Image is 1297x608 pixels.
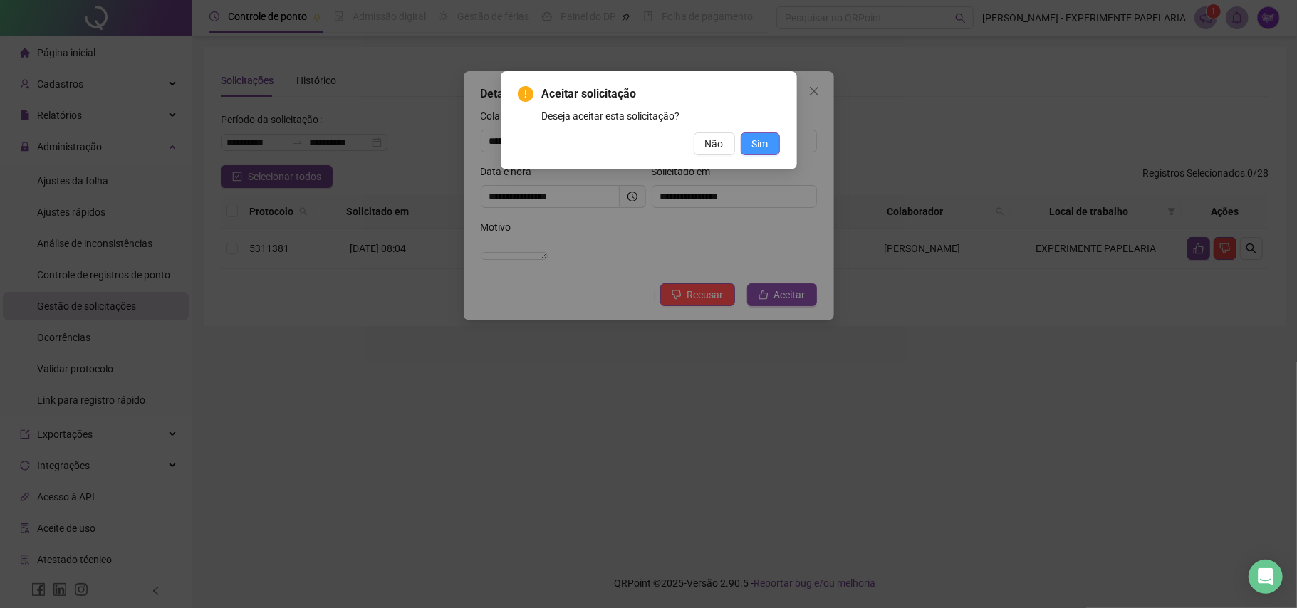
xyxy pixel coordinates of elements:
[1249,560,1283,594] div: Open Intercom Messenger
[705,136,724,152] span: Não
[741,132,780,155] button: Sim
[542,85,780,103] span: Aceitar solicitação
[694,132,735,155] button: Não
[752,136,769,152] span: Sim
[542,108,780,124] div: Deseja aceitar esta solicitação?
[518,86,533,102] span: exclamation-circle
